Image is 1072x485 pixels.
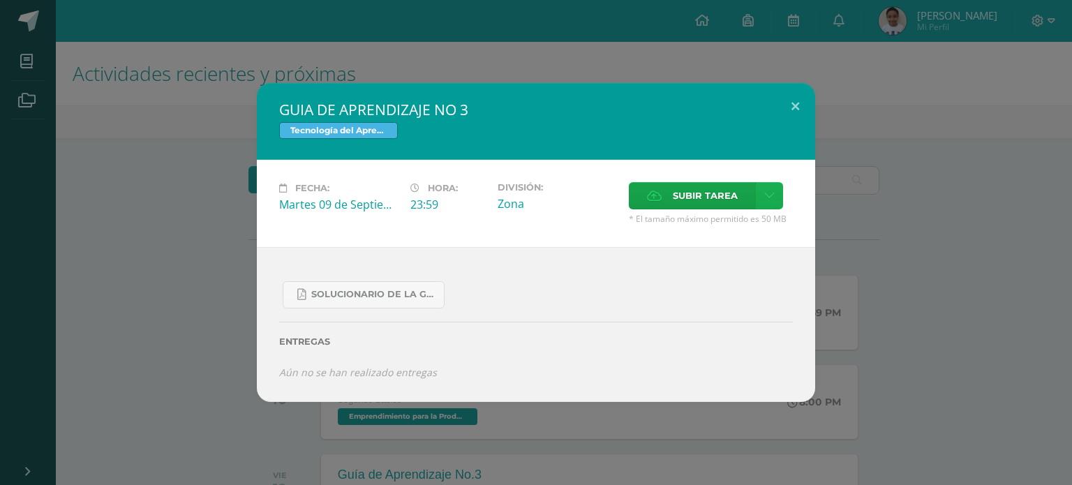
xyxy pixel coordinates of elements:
[311,289,437,300] span: SOLUCIONARIO DE LA GUIA 3 FUNCIONES..pdf
[279,366,437,379] i: Aún no se han realizado entregas
[428,183,458,193] span: Hora:
[410,197,486,212] div: 23:59
[498,196,618,211] div: Zona
[283,281,445,308] a: SOLUCIONARIO DE LA GUIA 3 FUNCIONES..pdf
[279,336,793,347] label: Entregas
[498,182,618,193] label: División:
[279,122,398,139] span: Tecnología del Aprendizaje y la Comunicación (Informática)
[279,100,793,119] h2: GUIA DE APRENDIZAJE NO 3
[629,213,793,225] span: * El tamaño máximo permitido es 50 MB
[295,183,329,193] span: Fecha:
[775,83,815,130] button: Close (Esc)
[279,197,399,212] div: Martes 09 de Septiembre
[673,183,738,209] span: Subir tarea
